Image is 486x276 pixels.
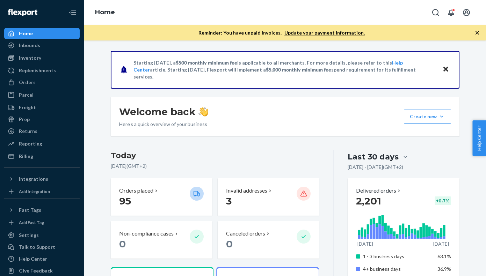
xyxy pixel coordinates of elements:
[357,240,373,247] p: [DATE]
[19,244,55,251] div: Talk to Support
[459,6,473,20] button: Open account menu
[4,204,80,216] button: Fast Tags
[19,79,36,86] div: Orders
[119,105,208,118] h1: Welcome back
[95,8,115,16] a: Home
[4,138,80,149] a: Reporting
[4,241,80,253] a: Talk to Support
[198,29,365,36] p: Reminder: You have unpaid invoices.
[19,54,41,61] div: Inventory
[363,253,432,260] p: 1 - 3 business days
[437,266,451,272] span: 36.9%
[19,104,36,111] div: Freight
[8,9,37,16] img: Flexport logo
[4,230,80,241] a: Settings
[119,230,174,238] p: Non-compliance cases
[119,187,153,195] p: Orders placed
[441,65,450,75] button: Close
[4,40,80,51] a: Inbounds
[429,6,443,20] button: Open Search Box
[4,52,80,64] a: Inventory
[218,178,319,216] button: Invalid addresses 3
[4,28,80,39] a: Home
[363,266,432,273] p: 4+ business days
[404,110,451,124] button: Create new
[19,91,34,98] div: Parcel
[348,164,403,171] p: [DATE] - [DATE] ( GMT+2 )
[198,107,208,117] img: hand-wave emoji
[19,67,56,74] div: Replenishments
[19,267,53,274] div: Give Feedback
[19,153,33,160] div: Billing
[19,176,48,182] div: Integrations
[89,2,121,23] ol: breadcrumbs
[266,67,331,73] span: $5,000 monthly minimum fee
[444,6,458,20] button: Open notifications
[435,196,451,205] div: + 0.7 %
[4,77,80,88] a: Orders
[218,221,319,259] button: Canceled orders 0
[226,230,265,238] p: Canceled orders
[19,207,41,214] div: Fast Tags
[348,151,399,162] div: Last 30 days
[119,238,126,250] span: 0
[4,218,80,227] a: Add Fast Tag
[4,65,80,76] a: Replenishments
[472,120,486,156] button: Help Center
[19,188,50,194] div: Add Integration
[19,255,47,262] div: Help Center
[19,42,40,49] div: Inbounds
[119,121,208,128] p: Here’s a quick overview of your business
[19,232,39,239] div: Settings
[19,128,37,135] div: Returns
[4,187,80,196] a: Add Integration
[4,114,80,125] a: Prep
[111,163,319,170] p: [DATE] ( GMT+2 )
[4,126,80,137] a: Returns
[356,195,381,207] span: 2,201
[4,253,80,264] a: Help Center
[437,253,451,259] span: 63.1%
[66,6,80,20] button: Close Navigation
[19,219,44,225] div: Add Fast Tag
[119,195,131,207] span: 95
[226,187,267,195] p: Invalid addresses
[284,30,365,36] a: Update your payment information.
[226,195,232,207] span: 3
[19,116,30,123] div: Prep
[176,60,237,66] span: $500 monthly minimum fee
[4,151,80,162] a: Billing
[111,150,319,161] h3: Today
[19,140,42,147] div: Reporting
[19,30,33,37] div: Home
[111,178,212,216] button: Orders placed 95
[356,187,402,195] button: Delivered orders
[433,240,449,247] p: [DATE]
[4,102,80,113] a: Freight
[111,221,212,259] button: Non-compliance cases 0
[226,238,233,250] span: 0
[4,173,80,185] button: Integrations
[4,89,80,100] a: Parcel
[133,59,436,80] p: Starting [DATE], a is applicable to all merchants. For more details, please refer to this article...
